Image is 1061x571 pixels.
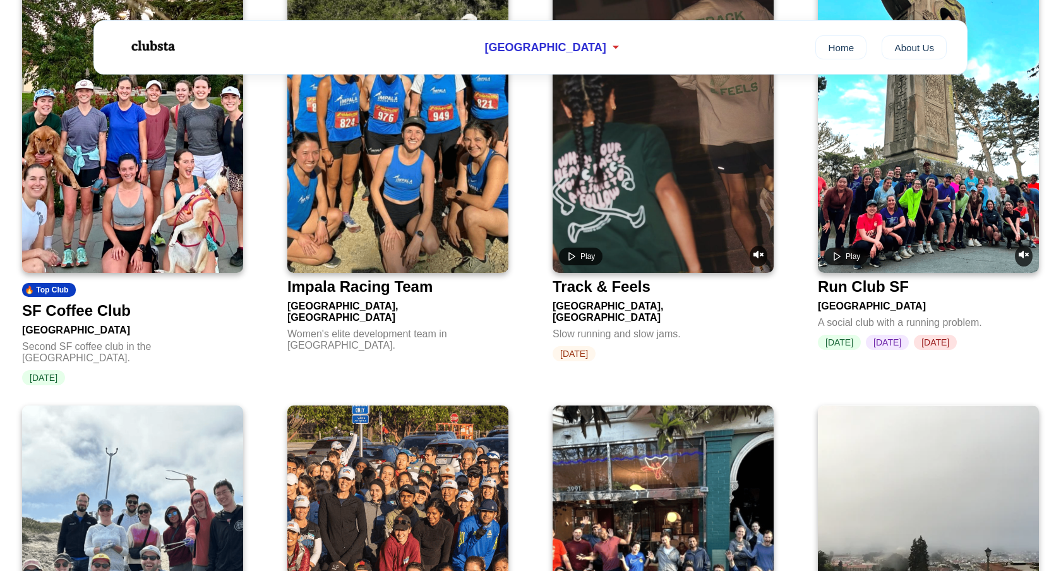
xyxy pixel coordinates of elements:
span: [DATE] [914,335,957,350]
div: A social club with a running problem. [818,312,1039,328]
a: Home [815,35,866,59]
div: SF Coffee Club [22,302,131,320]
span: Play [846,252,860,261]
div: [GEOGRAPHIC_DATA] [818,296,1039,312]
button: Play video [824,248,868,265]
span: [DATE] [866,335,909,350]
button: Play video [559,248,602,265]
div: Impala Racing Team [287,278,433,296]
a: About Us [882,35,947,59]
div: Slow running and slow jams. [553,323,774,340]
div: [GEOGRAPHIC_DATA], [GEOGRAPHIC_DATA] [287,296,508,323]
span: Play [580,252,595,261]
div: Women's elite development team in [GEOGRAPHIC_DATA]. [287,323,508,351]
div: Track & Feels [553,278,650,296]
div: [GEOGRAPHIC_DATA], [GEOGRAPHIC_DATA] [553,296,774,323]
div: Run Club SF [818,278,909,296]
button: Unmute video [750,246,767,267]
img: Logo [114,30,190,62]
div: [GEOGRAPHIC_DATA] [22,320,243,336]
span: [GEOGRAPHIC_DATA] [484,41,606,54]
span: [DATE] [818,335,861,350]
span: [DATE] [553,346,596,361]
span: [DATE] [22,370,65,385]
div: Second SF coffee club in the [GEOGRAPHIC_DATA]. [22,336,243,364]
div: 🔥 Top Club [22,283,76,297]
button: Unmute video [1015,246,1033,267]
